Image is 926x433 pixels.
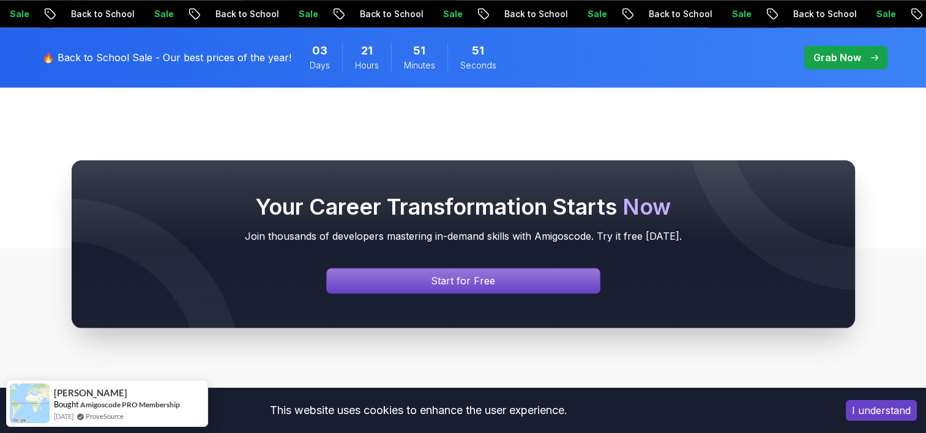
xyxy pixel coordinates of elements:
p: Sale [288,8,327,20]
p: Back to School [494,8,577,20]
span: Days [310,59,330,72]
p: Sale [577,8,616,20]
p: Back to School [61,8,144,20]
span: 21 Hours [361,42,373,59]
a: ProveSource [86,411,124,421]
p: Sale [722,8,761,20]
p: Start for Free [431,273,495,288]
p: Sale [866,8,905,20]
div: This website uses cookies to enhance the user experience. [9,397,827,424]
p: Back to School [783,8,866,20]
img: provesource social proof notification image [10,383,50,423]
span: 51 Seconds [472,42,484,59]
h2: Your Career Transformation Starts [96,194,831,219]
button: Accept cookies [846,400,917,421]
span: 51 Minutes [413,42,425,59]
p: Back to School [349,8,433,20]
span: Seconds [460,59,496,72]
a: Amigoscode PRO Membership [80,400,180,409]
span: 3 Days [312,42,327,59]
p: 🔥 Back to School Sale - Our best prices of the year! [42,50,291,65]
p: Back to School [638,8,722,20]
p: Sale [433,8,472,20]
p: Back to School [205,8,288,20]
span: Hours [355,59,379,72]
p: Sale [144,8,183,20]
a: Signin page [326,268,600,294]
span: [DATE] [54,411,73,421]
span: Now [622,193,671,220]
p: Grab Now [813,50,861,65]
span: Minutes [404,59,435,72]
p: Join thousands of developers mastering in-demand skills with Amigoscode. Try it free [DATE]. [96,229,831,243]
span: Bought [54,399,79,409]
span: [PERSON_NAME] [54,388,127,398]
